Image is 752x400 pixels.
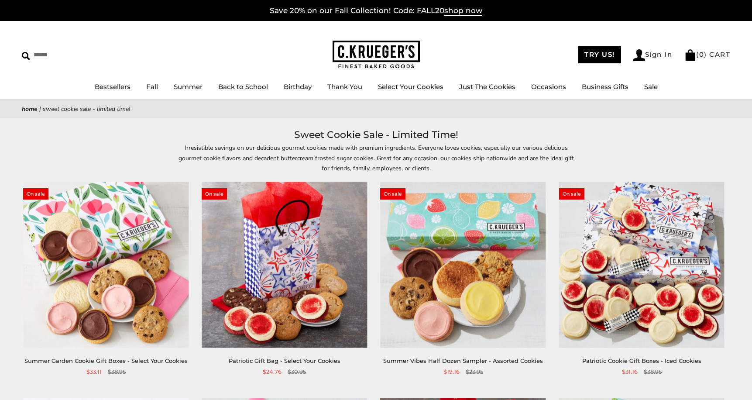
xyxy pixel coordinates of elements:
[23,182,189,348] img: Summer Garden Cookie Gift Boxes - Select Your Cookies
[378,83,443,91] a: Select Your Cookies
[146,83,158,91] a: Fall
[229,357,340,364] a: Patriotic Gift Bag - Select Your Cookies
[22,48,126,62] input: Search
[288,367,306,376] span: $30.95
[383,357,543,364] a: Summer Vibes Half Dozen Sampler - Assorted Cookies
[327,83,362,91] a: Thank You
[699,50,704,59] span: 0
[559,182,725,348] img: Patriotic Cookie Gift Boxes - Iced Cookies
[284,83,312,91] a: Birthday
[202,182,367,348] img: Patriotic Gift Bag - Select Your Cookies
[108,367,126,376] span: $38.95
[175,143,577,173] p: Irresistible savings on our delicious gourmet cookies made with premium ingredients. Everyone lov...
[270,6,482,16] a: Save 20% on our Fall Collection! Code: FALL20shop now
[582,357,701,364] a: Patriotic Cookie Gift Boxes - Iced Cookies
[22,104,730,114] nav: breadcrumbs
[333,41,420,69] img: C.KRUEGER'S
[644,83,658,91] a: Sale
[174,83,203,91] a: Summer
[380,188,405,200] span: On sale
[684,49,696,61] img: Bag
[263,367,282,376] span: $24.76
[633,49,673,61] a: Sign In
[43,105,130,113] span: Sweet Cookie Sale - Limited Time!
[622,367,638,376] span: $31.16
[684,50,730,59] a: (0) CART
[443,367,460,376] span: $19.16
[531,83,566,91] a: Occasions
[644,367,662,376] span: $38.95
[202,188,227,200] span: On sale
[459,83,515,91] a: Just The Cookies
[582,83,628,91] a: Business Gifts
[22,105,38,113] a: Home
[24,357,188,364] a: Summer Garden Cookie Gift Boxes - Select Your Cookies
[444,6,482,16] span: shop now
[559,188,584,200] span: On sale
[380,182,546,348] img: Summer Vibes Half Dozen Sampler - Assorted Cookies
[578,46,621,63] a: TRY US!
[466,367,483,376] span: $23.95
[95,83,130,91] a: Bestsellers
[39,105,41,113] span: |
[633,49,645,61] img: Account
[35,127,717,143] h1: Sweet Cookie Sale - Limited Time!
[22,52,30,60] img: Search
[86,367,102,376] span: $33.11
[218,83,268,91] a: Back to School
[23,188,48,200] span: On sale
